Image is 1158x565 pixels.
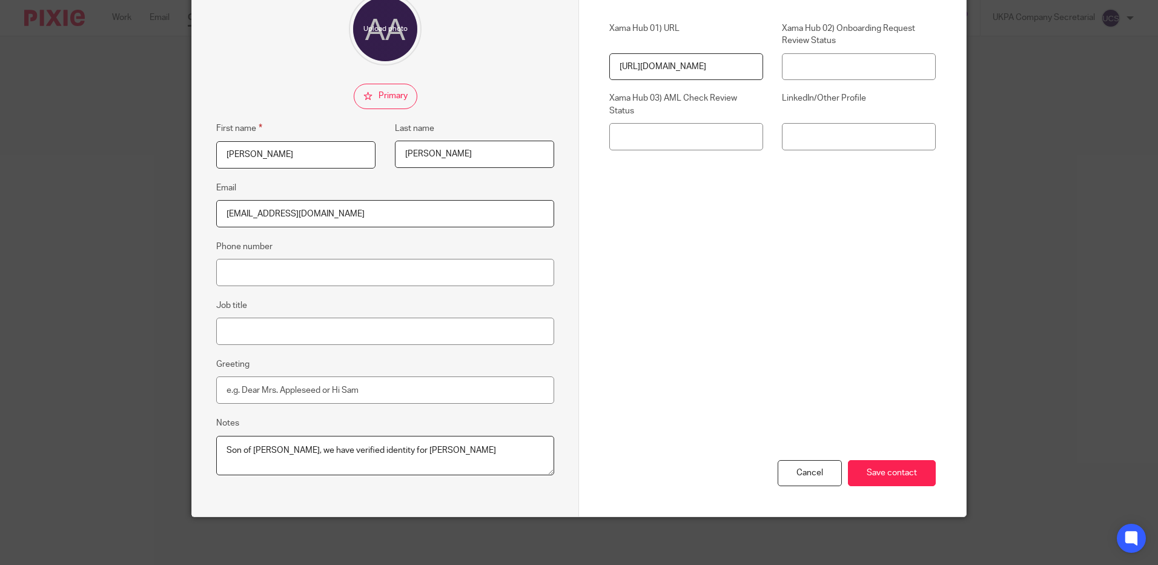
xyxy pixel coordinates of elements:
label: Greeting [216,358,250,370]
label: Xama Hub 02) Onboarding Request Review Status [782,22,936,47]
label: Xama Hub 01) URL [609,22,763,47]
input: e.g. Dear Mrs. Appleseed or Hi Sam [216,376,554,404]
label: Job title [216,299,247,312]
label: First name [216,121,262,135]
label: Email [216,182,236,194]
div: Cancel [778,460,842,486]
label: Phone number [216,241,273,253]
textarea: Son of [PERSON_NAME], we have verified identity for [PERSON_NAME] [216,436,554,476]
input: Save contact [848,460,936,486]
label: Last name [395,122,434,135]
label: Notes [216,417,239,429]
label: Xama Hub 03) AML Check Review Status [609,92,763,117]
label: LinkedIn/Other Profile [782,92,936,117]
